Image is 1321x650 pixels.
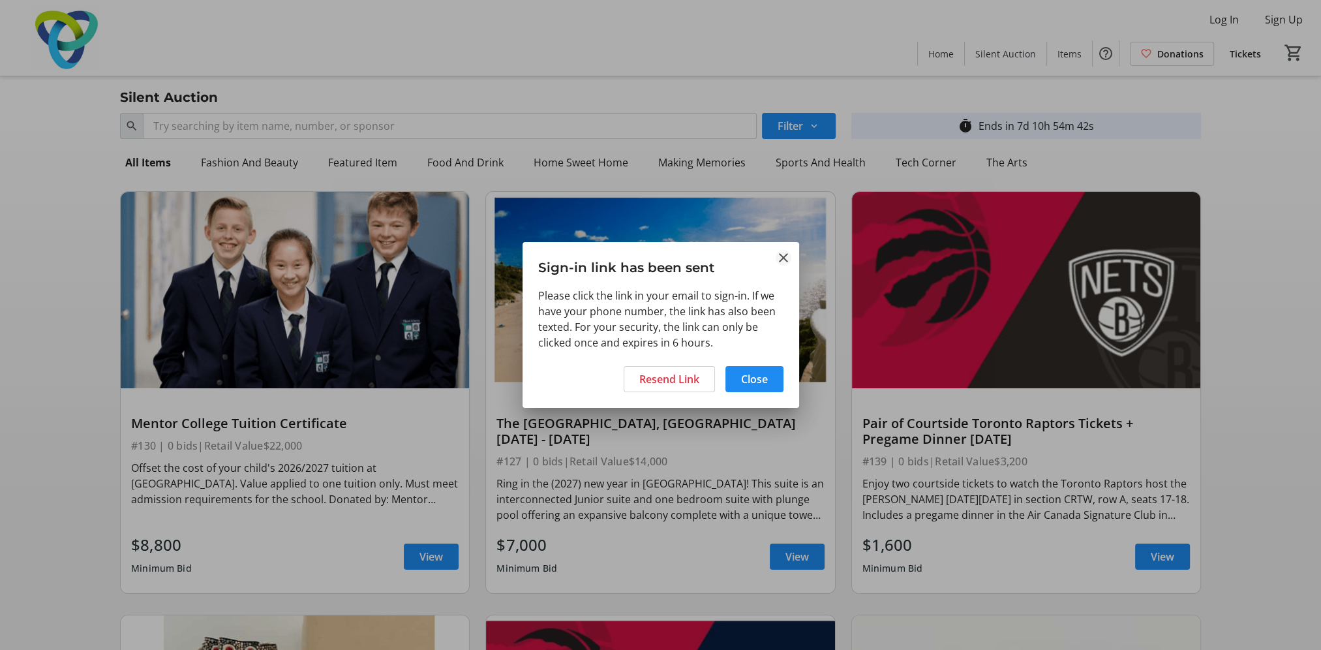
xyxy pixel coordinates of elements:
[725,366,783,392] button: Close
[523,242,799,287] h3: Sign-in link has been sent
[639,371,699,387] span: Resend Link
[523,288,799,358] div: Please click the link in your email to sign-in. If we have your phone number, the link has also b...
[624,366,715,392] button: Resend Link
[776,250,791,266] button: Close
[741,371,768,387] span: Close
